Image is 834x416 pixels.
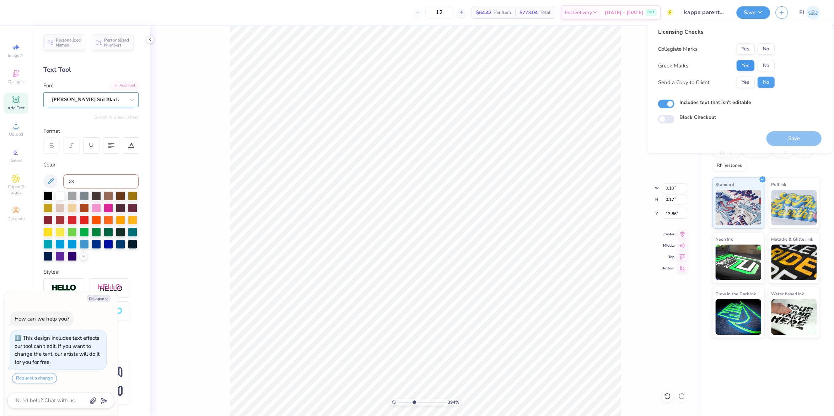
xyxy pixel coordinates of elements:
[715,190,761,225] img: Standard
[43,65,139,75] div: Text Tool
[771,245,817,280] img: Metallic & Glitter Ink
[715,235,733,243] span: Neon Ink
[52,284,76,292] img: Stroke
[11,158,22,163] span: Greek
[736,43,754,55] button: Yes
[771,290,804,297] span: Water based Ink
[658,62,688,70] div: Greek Marks
[476,9,491,16] span: $64.42
[658,78,709,87] div: Send a Copy to Client
[799,6,820,20] a: EJ
[715,290,756,297] span: Glow in the Dark Ink
[520,9,538,16] span: $773.04
[679,114,716,121] label: Block Checkout
[111,82,139,90] div: Add Font
[647,10,655,15] span: FREE
[715,299,761,335] img: Glow in the Dark Ink
[43,161,139,169] div: Color
[771,299,817,335] img: Water based Ink
[7,105,25,111] span: Add Text
[771,181,786,188] span: Puff Ink
[757,60,774,71] button: No
[15,334,99,366] div: This design includes text effects our tool can't edit. If you want to change the text, our artist...
[8,53,25,58] span: Image AI
[448,399,459,405] span: 394 %
[658,45,697,53] div: Collegiate Marks
[679,5,731,20] input: Untitled Design
[679,99,751,106] label: Includes text that isn't editable
[757,77,774,88] button: No
[662,232,674,237] span: Center
[9,131,23,137] span: Upload
[4,184,28,195] span: Clipart & logos
[43,268,139,276] div: Styles
[425,6,453,19] input: – –
[7,216,25,221] span: Decorate
[662,266,674,271] span: Bottom
[736,77,754,88] button: Yes
[8,79,24,84] span: Designs
[63,174,139,188] input: e.g. 7428 c
[757,43,774,55] button: No
[104,38,129,48] span: Personalized Numbers
[771,190,817,225] img: Puff Ink
[56,38,81,48] span: Personalized Names
[15,315,69,322] div: How can we help you?
[736,6,770,19] button: Save
[87,295,111,302] button: Collapse
[658,28,774,36] div: Licensing Checks
[43,82,54,90] label: Font
[806,6,820,20] img: Edgardo Jr
[565,9,592,16] span: Est. Delivery
[43,127,139,135] div: Format
[662,243,674,248] span: Middle
[540,9,550,16] span: Total
[94,114,139,120] button: Switch to Greek Letters
[715,181,734,188] span: Standard
[715,245,761,280] img: Neon Ink
[736,60,754,71] button: Yes
[494,9,511,16] span: Per Item
[712,160,747,171] div: Rhinestones
[12,373,57,383] button: Request a change
[662,254,674,259] span: Top
[771,235,813,243] span: Metallic & Glitter Ink
[605,9,643,16] span: [DATE] - [DATE]
[799,9,804,17] span: EJ
[98,284,123,292] img: Shadow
